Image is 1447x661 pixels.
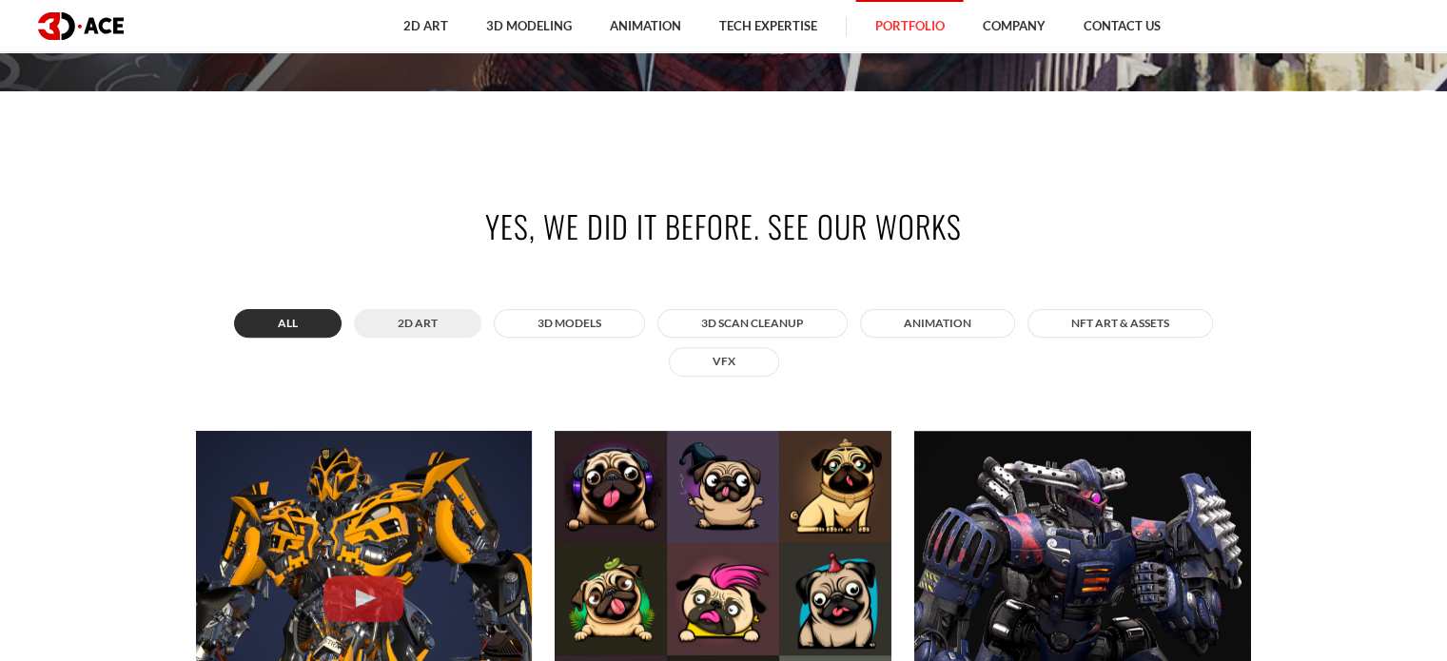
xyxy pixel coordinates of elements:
button: 2D ART [354,309,481,338]
button: 3D MODELS [494,309,645,338]
button: 3D Scan Cleanup [657,309,848,338]
h2: Yes, we did it before. See our works [196,204,1252,247]
img: logo dark [38,12,124,40]
button: All [234,309,342,338]
button: ANIMATION [860,309,1015,338]
button: VFX [669,347,779,376]
button: NFT art & assets [1027,309,1213,338]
